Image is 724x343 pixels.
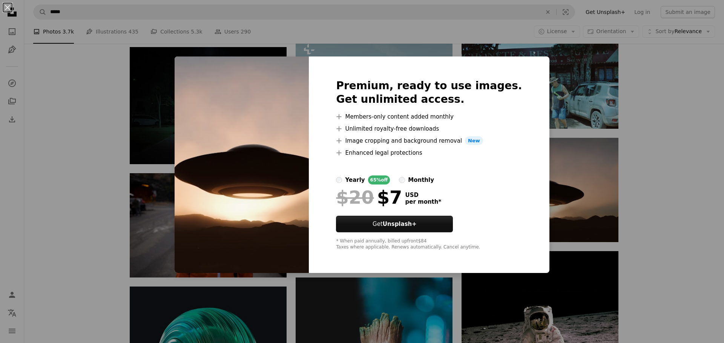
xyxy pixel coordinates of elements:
div: * When paid annually, billed upfront $84 Taxes where applicable. Renews automatically. Cancel any... [336,238,522,250]
li: Enhanced legal protections [336,148,522,157]
button: GetUnsplash+ [336,216,453,232]
div: monthly [408,175,434,184]
div: 65% off [368,175,390,184]
input: yearly65%off [336,177,342,183]
span: USD [405,192,441,198]
span: $20 [336,188,374,207]
li: Unlimited royalty-free downloads [336,124,522,133]
input: monthly [399,177,405,183]
span: New [465,136,483,145]
img: premium_photo-1688410478763-9ab063ba49af [175,56,309,273]
strong: Unsplash+ [383,221,417,227]
div: yearly [345,175,365,184]
li: Members-only content added monthly [336,112,522,121]
span: per month * [405,198,441,205]
h2: Premium, ready to use images. Get unlimited access. [336,79,522,106]
li: Image cropping and background removal [336,136,522,145]
div: $7 [336,188,402,207]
